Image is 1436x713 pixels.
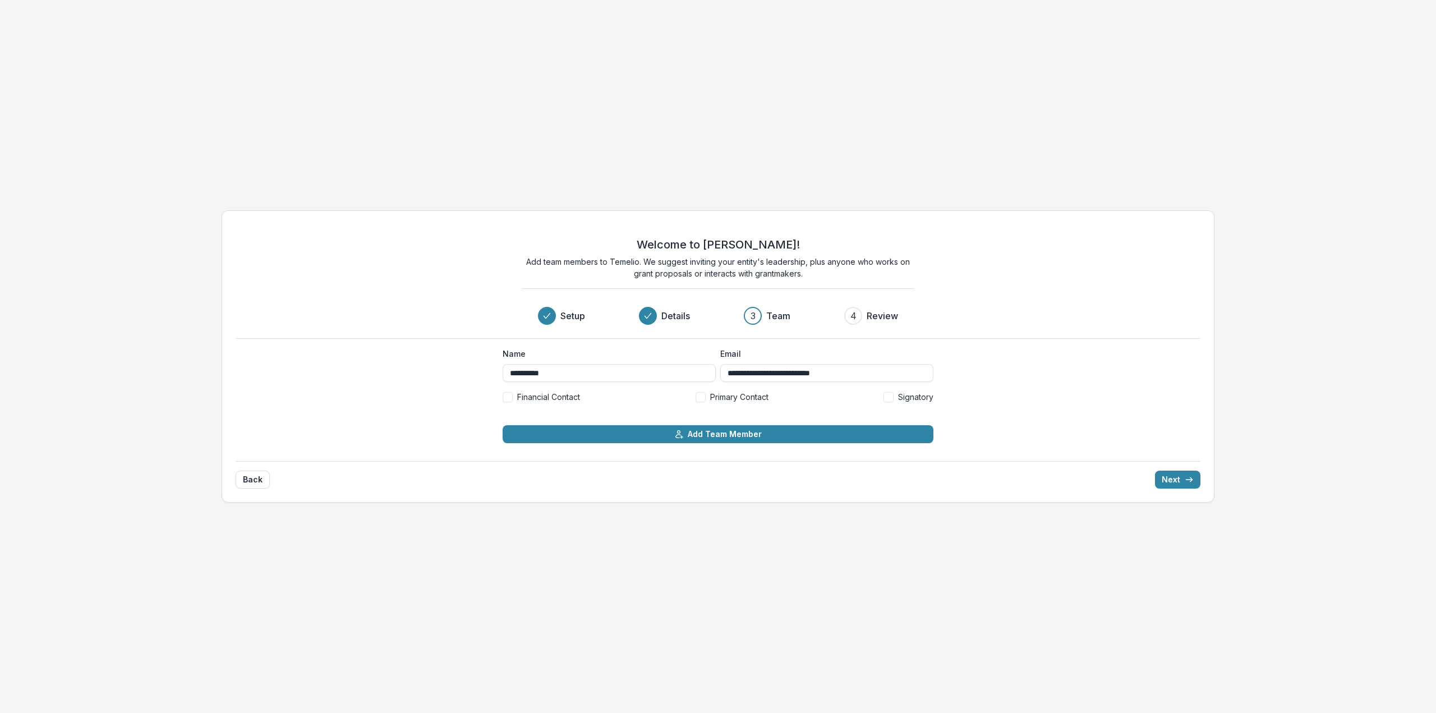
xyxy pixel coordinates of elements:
[766,309,790,323] h3: Team
[1155,471,1200,489] button: Next
[522,256,914,279] p: Add team members to Temelio. We suggest inviting your entity's leadership, plus anyone who works ...
[503,348,709,360] label: Name
[850,309,857,323] div: 4
[503,425,933,443] button: Add Team Member
[637,238,800,251] h2: Welcome to [PERSON_NAME]!
[560,309,585,323] h3: Setup
[751,309,756,323] div: 3
[538,307,898,325] div: Progress
[898,391,933,403] span: Signatory
[517,391,580,403] span: Financial Contact
[236,471,270,489] button: Back
[661,309,690,323] h3: Details
[867,309,898,323] h3: Review
[710,391,768,403] span: Primary Contact
[720,348,927,360] label: Email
